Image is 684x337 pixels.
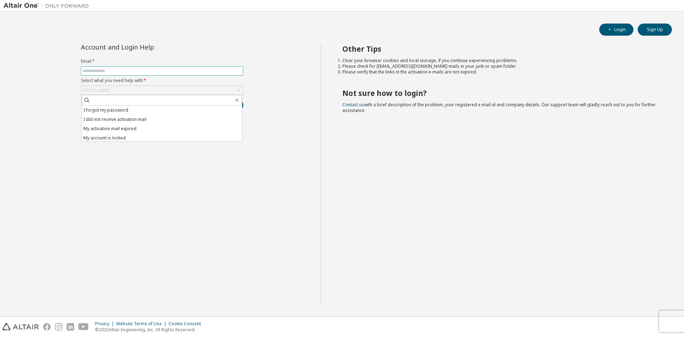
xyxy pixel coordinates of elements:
[81,78,243,83] label: Select what you need help with
[116,321,169,327] div: Website Terms of Use
[67,323,74,331] img: linkedin.svg
[342,69,659,75] li: Please verify that the links in the activation e-mails are not expired.
[83,87,110,93] div: Click to select
[638,24,672,36] button: Sign Up
[78,323,89,331] img: youtube.svg
[169,321,205,327] div: Cookie Consent
[342,63,659,69] li: Please check for [EMAIL_ADDRESS][DOMAIN_NAME] mails in your junk or spam folder.
[2,323,39,331] img: altair_logo.svg
[95,321,116,327] div: Privacy
[342,88,659,98] h2: Not sure how to login?
[43,323,51,331] img: facebook.svg
[4,2,93,9] img: Altair One
[342,58,659,63] li: Clear your browser cookies and local storage, if you continue experiencing problems.
[342,44,659,53] h2: Other Tips
[599,24,633,36] button: Login
[342,102,364,108] a: Contact us
[55,323,62,331] img: instagram.svg
[81,86,243,95] div: Click to select
[342,102,656,113] span: with a brief description of the problem, your registered e-mail id and company details. Our suppo...
[81,44,211,50] div: Account and Login Help
[81,58,243,64] label: Email
[95,327,205,333] p: © 2025 Altair Engineering, Inc. All Rights Reserved.
[82,106,242,115] li: I forgot my password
